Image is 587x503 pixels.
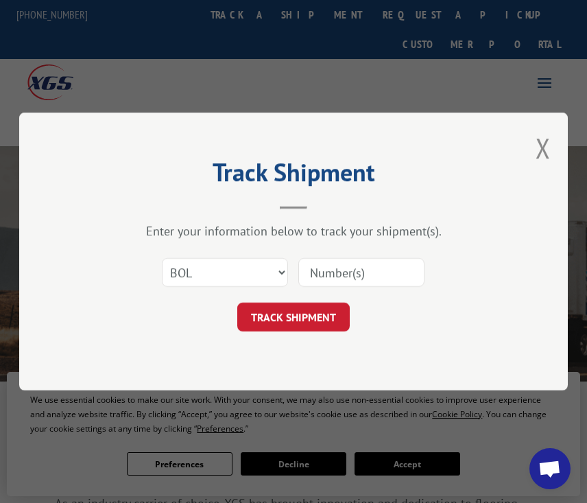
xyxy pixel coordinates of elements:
[529,448,571,489] div: Open chat
[298,258,424,287] input: Number(s)
[536,130,551,166] button: Close modal
[237,303,350,331] button: TRACK SHIPMENT
[88,163,499,189] h2: Track Shipment
[88,223,499,239] div: Enter your information below to track your shipment(s).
